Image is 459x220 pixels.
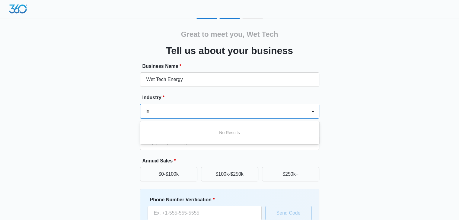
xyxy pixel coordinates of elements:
button: $100k-$250k [201,167,258,181]
button: $0-$100k [140,167,197,181]
div: No Results [140,127,319,138]
label: Annual Sales [142,157,322,165]
h2: Great to meet you, Wet Tech [181,29,278,40]
label: Business Name [142,63,322,70]
input: e.g. Jane's Plumbing [140,72,319,87]
h3: Tell us about your business [166,43,293,58]
button: $250k+ [262,167,319,181]
label: Phone Number Verification [150,196,264,203]
label: Industry [142,94,322,101]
